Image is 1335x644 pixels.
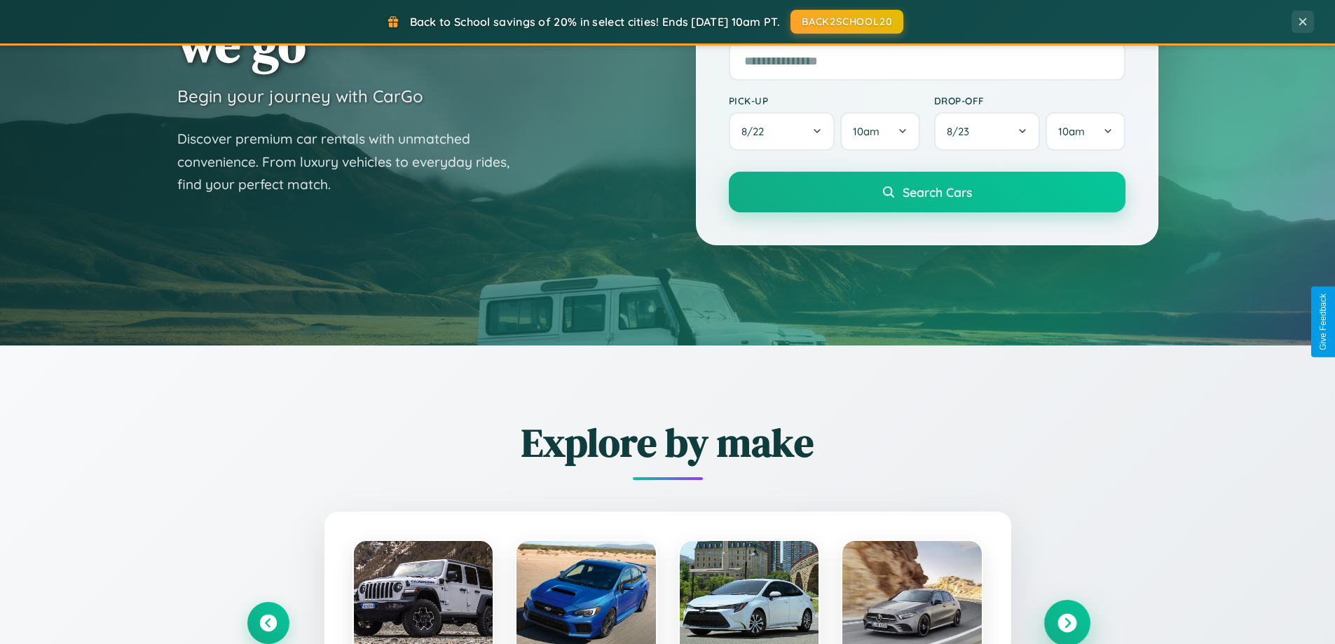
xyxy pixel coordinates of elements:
[729,172,1125,212] button: Search Cars
[903,184,972,200] span: Search Cars
[1058,125,1085,138] span: 10am
[840,112,919,151] button: 10am
[177,128,528,196] p: Discover premium car rentals with unmatched convenience. From luxury vehicles to everyday rides, ...
[1318,294,1328,350] div: Give Feedback
[741,125,771,138] span: 8 / 22
[853,125,879,138] span: 10am
[947,125,976,138] span: 8 / 23
[177,85,423,107] h3: Begin your journey with CarGo
[934,112,1041,151] button: 8/23
[729,112,835,151] button: 8/22
[790,10,903,34] button: BACK2SCHOOL20
[729,95,920,107] label: Pick-up
[410,15,780,29] span: Back to School savings of 20% in select cities! Ends [DATE] 10am PT.
[934,95,1125,107] label: Drop-off
[247,416,1088,470] h2: Explore by make
[1046,112,1125,151] button: 10am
